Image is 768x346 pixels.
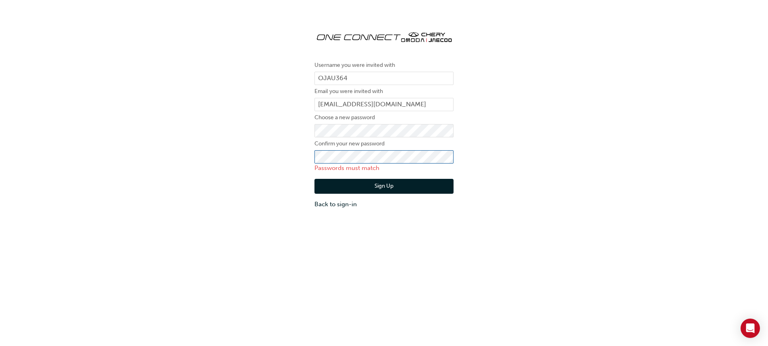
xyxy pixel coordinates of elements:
div: Open Intercom Messenger [741,319,760,338]
img: oneconnect [314,24,454,48]
label: Username you were invited with [314,60,454,70]
a: Back to sign-in [314,200,454,209]
button: Sign Up [314,179,454,194]
label: Email you were invited with [314,87,454,96]
p: Passwords must match [314,164,454,173]
label: Choose a new password [314,113,454,122]
input: Username [314,72,454,85]
label: Confirm your new password [314,139,454,149]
